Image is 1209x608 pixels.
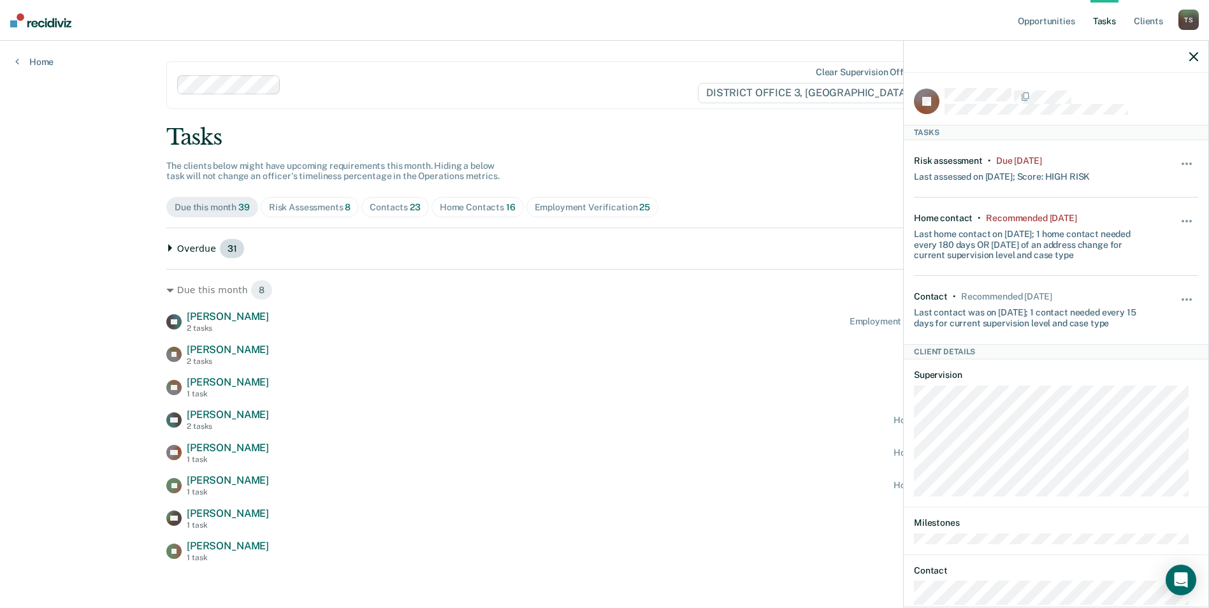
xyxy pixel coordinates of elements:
[187,409,269,421] span: [PERSON_NAME]
[187,553,269,562] div: 1 task
[914,302,1151,329] div: Last contact was on [DATE]; 1 contact needed every 15 days for current supervision level and case...
[187,442,269,454] span: [PERSON_NAME]
[914,565,1198,576] dt: Contact
[187,324,269,333] div: 2 tasks
[914,156,983,166] div: Risk assessment
[1178,10,1199,30] div: T S
[506,202,516,212] span: 16
[410,202,421,212] span: 23
[187,488,269,496] div: 1 task
[996,156,1042,166] div: Due 2 years ago
[816,67,924,78] div: Clear supervision officers
[370,202,421,213] div: Contacts
[187,540,269,552] span: [PERSON_NAME]
[238,202,250,212] span: 39
[345,202,351,212] span: 8
[904,125,1208,140] div: Tasks
[639,202,650,212] span: 25
[894,480,1043,491] div: Home contact recommended [DATE]
[187,455,269,464] div: 1 task
[894,447,1043,458] div: Home contact recommended [DATE]
[250,280,273,300] span: 8
[914,518,1198,528] dt: Milestones
[187,389,269,398] div: 1 task
[978,213,981,224] div: •
[187,357,269,366] div: 2 tasks
[166,280,1043,300] div: Due this month
[698,83,927,103] span: DISTRICT OFFICE 3, [GEOGRAPHIC_DATA]
[986,213,1076,224] div: Recommended 2 years ago
[914,224,1151,261] div: Last home contact on [DATE]; 1 home contact needed every 180 days OR [DATE] of an address change ...
[988,156,991,166] div: •
[914,370,1198,380] dt: Supervision
[187,422,269,431] div: 2 tasks
[914,213,973,224] div: Home contact
[187,310,269,322] span: [PERSON_NAME]
[1166,565,1196,595] div: Open Intercom Messenger
[187,474,269,486] span: [PERSON_NAME]
[187,344,269,356] span: [PERSON_NAME]
[166,161,500,182] span: The clients below might have upcoming requirements this month. Hiding a below task will not chang...
[166,124,1043,150] div: Tasks
[10,13,71,27] img: Recidiviz
[894,415,1043,426] div: Home contact recommended [DATE]
[914,166,1090,182] div: Last assessed on [DATE]; Score: HIGH RISK
[187,376,269,388] span: [PERSON_NAME]
[440,202,516,213] div: Home Contacts
[166,238,1043,259] div: Overdue
[269,202,351,213] div: Risk Assessments
[535,202,650,213] div: Employment Verification
[850,316,1043,327] div: Employment Verification recommended [DATE]
[187,521,269,530] div: 1 task
[914,291,948,302] div: Contact
[175,202,250,213] div: Due this month
[953,291,956,302] div: •
[904,344,1208,359] div: Client Details
[15,56,54,68] a: Home
[219,238,245,259] span: 31
[187,507,269,519] span: [PERSON_NAME]
[961,291,1052,302] div: Recommended in 5 days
